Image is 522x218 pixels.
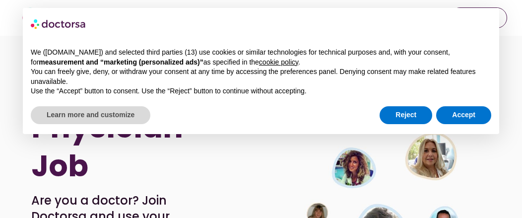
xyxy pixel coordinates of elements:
p: Use the “Accept” button to consent. Use the “Reject” button to continue without accepting. [31,86,491,96]
p: We ([DOMAIN_NAME]) and selected third parties (13) use cookies or similar technologies for techni... [31,48,491,67]
button: Accept [436,106,491,124]
button: Learn more and customize [31,106,150,124]
strong: measurement and “marketing (personalized ads)” [39,58,203,66]
img: logo [31,16,86,32]
a: cookie policy [259,58,298,66]
button: Reject [380,106,432,124]
p: You can freely give, deny, or withdraw your consent at any time by accessing the preferences pane... [31,67,491,86]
